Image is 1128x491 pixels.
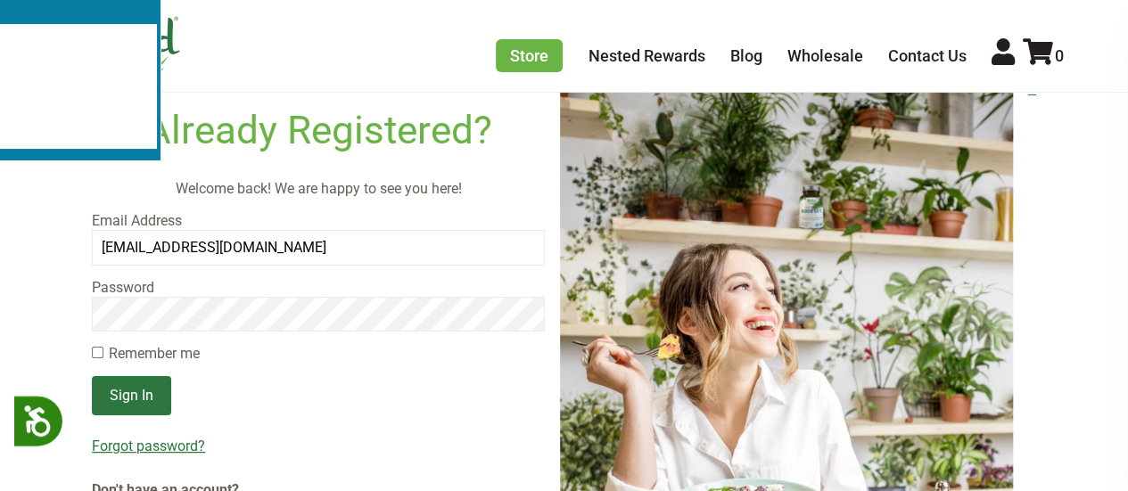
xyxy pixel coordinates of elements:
[888,46,967,65] a: Contact Us
[496,39,563,72] a: Store
[92,179,545,199] p: Welcome back! We are happy to see you here!
[787,46,863,65] a: Wholesale
[1055,46,1064,65] span: 0
[92,280,545,296] label: Password
[92,438,545,454] a: Forgot password?
[589,46,705,65] a: Nested Rewards
[1023,46,1064,65] a: 0
[92,108,545,153] h1: Already Registered?
[92,213,545,229] label: Email Address
[109,346,200,362] label: Remember me
[92,438,205,454] u: Forgot password?
[730,46,762,65] a: Blog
